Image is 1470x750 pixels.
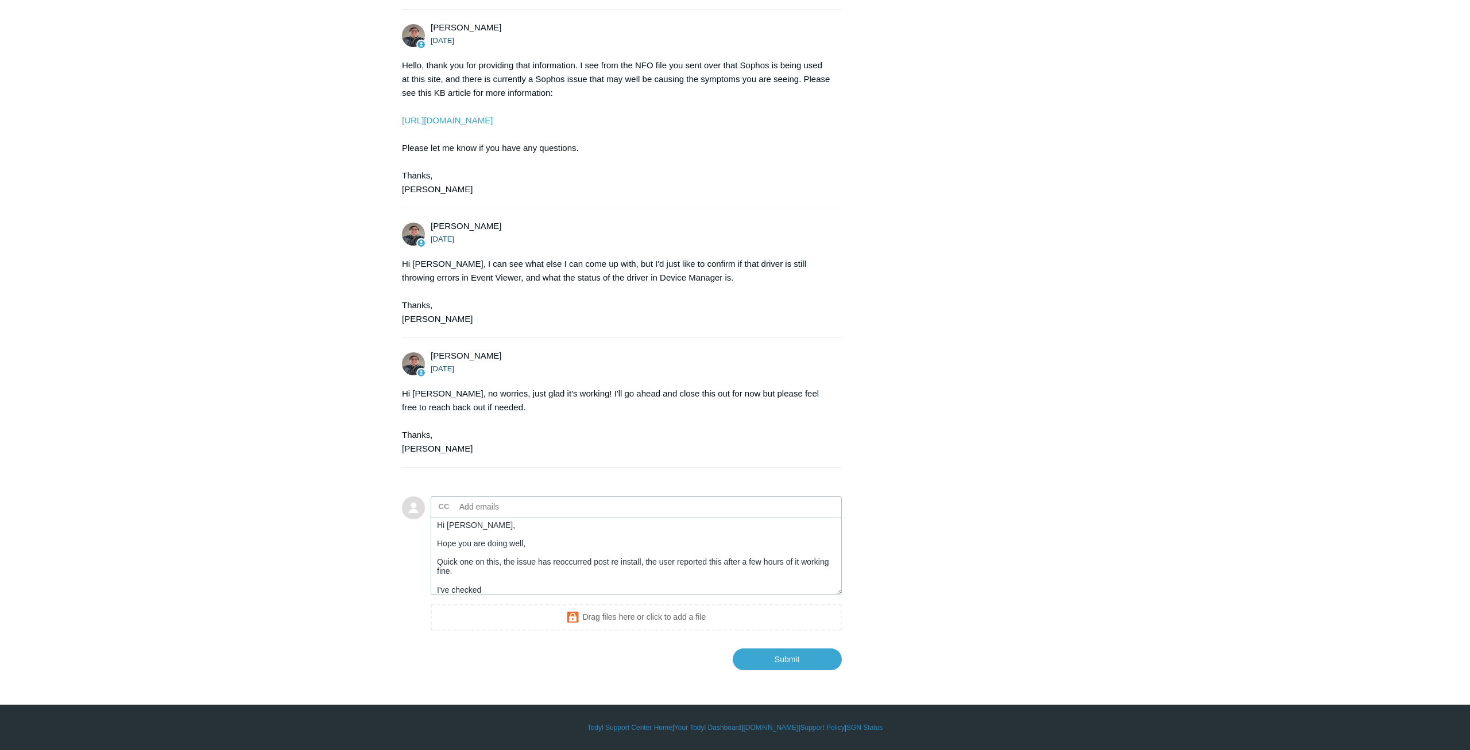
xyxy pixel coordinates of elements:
textarea: Add your reply [431,518,842,595]
time: 09/24/2025, 16:15 [431,364,454,373]
span: Matt Robinson [431,221,501,231]
input: Add emails [455,498,578,515]
div: Hi [PERSON_NAME], no worries, just glad it's working! I'll go ahead and close this out for now bu... [402,387,830,456]
time: 09/24/2025, 16:05 [431,235,454,243]
a: [DOMAIN_NAME] [743,722,798,733]
time: 09/23/2025, 17:42 [431,36,454,45]
a: Your Todyl Dashboard [674,722,741,733]
div: | | | | [402,722,1068,733]
a: Support Policy [800,722,845,733]
a: Todyl Support Center Home [587,722,672,733]
a: SGN Status [846,722,883,733]
span: Matt Robinson [431,22,501,32]
div: Hi [PERSON_NAME], I can see what else I can come up with, but I'd just like to confirm if that dr... [402,257,830,326]
label: CC [439,498,450,515]
a: [URL][DOMAIN_NAME] [402,115,493,125]
input: Submit [733,648,842,670]
span: Matt Robinson [431,351,501,360]
div: Hello, thank you for providing that information. I see from the NFO file you sent over that Sopho... [402,59,830,196]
